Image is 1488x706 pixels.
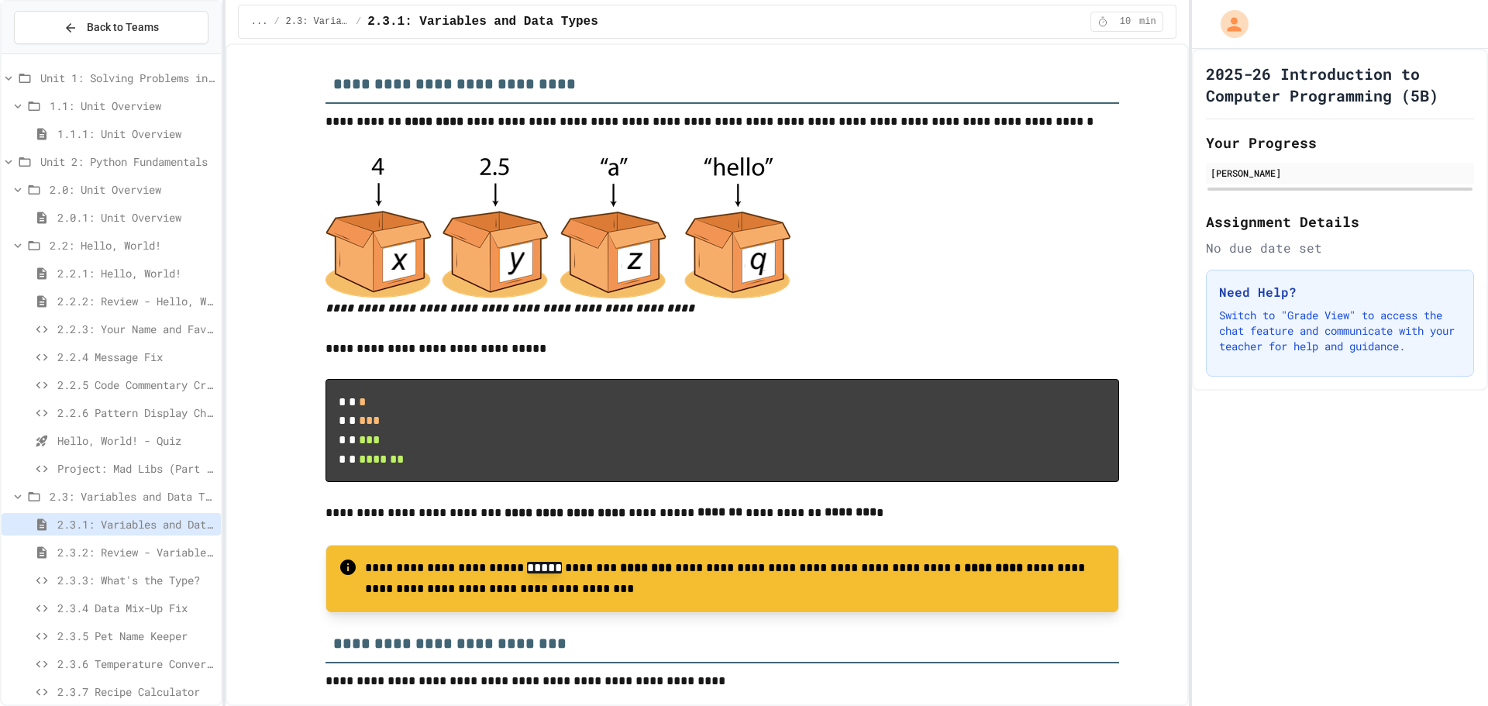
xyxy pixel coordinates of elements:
[1113,15,1138,28] span: 10
[57,349,215,365] span: 2.2.4 Message Fix
[1206,211,1474,232] h2: Assignment Details
[14,11,208,44] button: Back to Teams
[57,377,215,393] span: 2.2.5 Code Commentary Creator
[57,656,215,672] span: 2.3.6 Temperature Converter
[1206,239,1474,257] div: No due date set
[1204,6,1252,42] div: My Account
[1139,15,1156,28] span: min
[1219,283,1461,301] h3: Need Help?
[57,628,215,644] span: 2.3.5 Pet Name Keeper
[50,488,215,505] span: 2.3: Variables and Data Types
[57,126,215,142] span: 1.1.1: Unit Overview
[1211,166,1469,180] div: [PERSON_NAME]
[57,209,215,226] span: 2.0.1: Unit Overview
[50,181,215,198] span: 2.0: Unit Overview
[274,15,279,28] span: /
[57,321,215,337] span: 2.2.3: Your Name and Favorite Movie
[57,600,215,616] span: 2.3.4 Data Mix-Up Fix
[356,15,361,28] span: /
[87,19,159,36] span: Back to Teams
[286,15,350,28] span: 2.3: Variables and Data Types
[50,237,215,253] span: 2.2: Hello, World!
[57,684,215,700] span: 2.3.7 Recipe Calculator
[57,293,215,309] span: 2.2.2: Review - Hello, World!
[1206,63,1474,106] h1: 2025-26 Introduction to Computer Programming (5B)
[57,572,215,588] span: 2.3.3: What's the Type?
[367,12,598,31] span: 2.3.1: Variables and Data Types
[1206,132,1474,153] h2: Your Progress
[57,405,215,421] span: 2.2.6 Pattern Display Challenge
[40,70,215,86] span: Unit 1: Solving Problems in Computer Science
[57,516,215,532] span: 2.3.1: Variables and Data Types
[1219,308,1461,354] p: Switch to "Grade View" to access the chat feature and communicate with your teacher for help and ...
[57,544,215,560] span: 2.3.2: Review - Variables and Data Types
[57,460,215,477] span: Project: Mad Libs (Part 1)
[40,153,215,170] span: Unit 2: Python Fundamentals
[57,432,215,449] span: Hello, World! - Quiz
[251,15,268,28] span: ...
[57,265,215,281] span: 2.2.1: Hello, World!
[50,98,215,114] span: 1.1: Unit Overview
